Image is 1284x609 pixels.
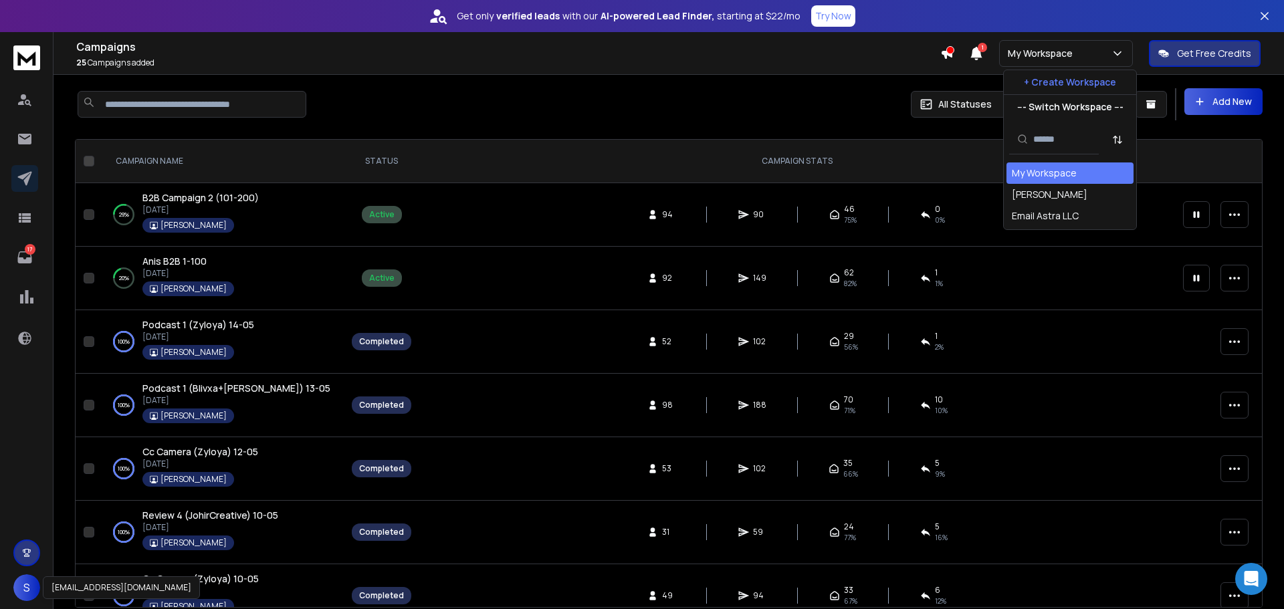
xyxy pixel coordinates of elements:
p: 100 % [118,525,130,539]
span: 70 [844,394,853,405]
span: 2 % [935,342,944,352]
span: 10 % [935,405,948,416]
th: CAMPAIGN STATS [419,140,1175,183]
td: 100%Podcast 1 (Zyloya) 14-05[DATE][PERSON_NAME] [100,310,344,374]
span: 102 [753,463,766,474]
span: 16 % [935,532,948,543]
p: [PERSON_NAME] [160,410,227,421]
p: [DATE] [142,459,258,469]
span: Podcast 1 (Zyloya) 14-05 [142,318,254,331]
img: logo [13,45,40,70]
div: Active [369,273,395,283]
span: 149 [753,273,766,283]
p: [PERSON_NAME] [160,537,227,548]
th: STATUS [344,140,419,183]
span: 1 [935,267,938,278]
p: [DATE] [142,522,278,533]
td: 100%Cc Camera (Zyloya) 12-05[DATE][PERSON_NAME] [100,437,344,501]
p: [DATE] [142,332,254,342]
span: 25 [76,57,86,68]
p: [PERSON_NAME] [160,347,227,358]
span: 94 [662,209,675,220]
a: Podcast 1 (Zyloya) 14-05 [142,318,254,332]
span: B2B Campaign 2 (101-200) [142,191,259,204]
button: Add New [1184,88,1263,115]
button: Get Free Credits [1149,40,1261,67]
p: 17 [25,244,35,255]
td: 29%B2B Campaign 2 (101-200)[DATE][PERSON_NAME] [100,183,344,247]
span: 71 % [844,405,855,416]
span: 56 % [844,342,858,352]
p: 100 % [118,462,130,475]
span: Cc Camera (Zyloya) 12-05 [142,445,258,458]
p: My Workspace [1008,47,1078,60]
span: 82 % [844,278,857,289]
span: 46 [844,204,855,215]
p: All Statuses [938,98,992,111]
span: 0 % [935,215,945,225]
p: 29 % [119,208,129,221]
span: 1 [935,331,938,342]
span: 0 [935,204,940,215]
p: Get only with our starting at $22/mo [457,9,800,23]
span: 53 [662,463,675,474]
div: Completed [359,463,404,474]
td: 20%Anis B2B 1-100[DATE][PERSON_NAME] [100,247,344,310]
span: 35 [843,458,853,469]
span: 6 [935,585,940,596]
button: Sort by Sort A-Z [1104,126,1131,153]
span: 188 [753,400,766,410]
p: [DATE] [142,205,259,215]
span: 24 [844,521,854,532]
p: Get Free Credits [1177,47,1251,60]
h1: Campaigns [76,39,940,55]
button: S [13,574,40,601]
button: + Create Workspace [1004,70,1136,94]
span: 66 % [843,469,858,479]
span: Anis B2B 1-100 [142,255,207,267]
p: --- Switch Workspace --- [1017,100,1123,114]
span: 94 [753,590,766,601]
span: 102 [753,336,766,347]
span: 33 [844,585,853,596]
p: [PERSON_NAME] [160,283,227,294]
div: Completed [359,336,404,347]
span: 49 [662,590,675,601]
span: 5 [935,458,940,469]
a: 17 [11,244,38,271]
div: My Workspace [1012,166,1077,180]
span: 1 % [935,278,943,289]
div: Completed [359,527,404,537]
p: [DATE] [142,268,234,279]
button: Try Now [811,5,855,27]
strong: verified leads [496,9,560,23]
span: 9 % [935,469,945,479]
p: [PERSON_NAME] [160,474,227,485]
span: 62 [844,267,854,278]
span: 92 [662,273,675,283]
div: Open Intercom Messenger [1235,563,1267,595]
span: 31 [662,527,675,537]
p: [DATE] [142,395,330,406]
td: 100%Podcast 1 (Blivxa+[PERSON_NAME]) 13-05[DATE][PERSON_NAME] [100,374,344,437]
div: [EMAIL_ADDRESS][DOMAIN_NAME] [43,576,200,599]
a: B2B Campaign 2 (101-200) [142,191,259,205]
p: [DATE] [142,586,259,596]
span: 1 [978,43,987,52]
p: Campaigns added [76,57,940,68]
div: Completed [359,590,404,601]
span: 67 % [844,596,857,606]
span: 90 [753,209,766,220]
span: 12 % [935,596,946,606]
a: Podcast 1 (Blivxa+[PERSON_NAME]) 13-05 [142,382,330,395]
th: CAMPAIGN NAME [100,140,344,183]
strong: AI-powered Lead Finder, [601,9,714,23]
span: 10 [935,394,943,405]
a: Review 4 (JohirCreative) 10-05 [142,509,278,522]
p: 100 % [118,335,130,348]
a: Cc Camera (Zyloya) 12-05 [142,445,258,459]
span: Cc Camera (Zyloya) 10-05 [142,572,259,585]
